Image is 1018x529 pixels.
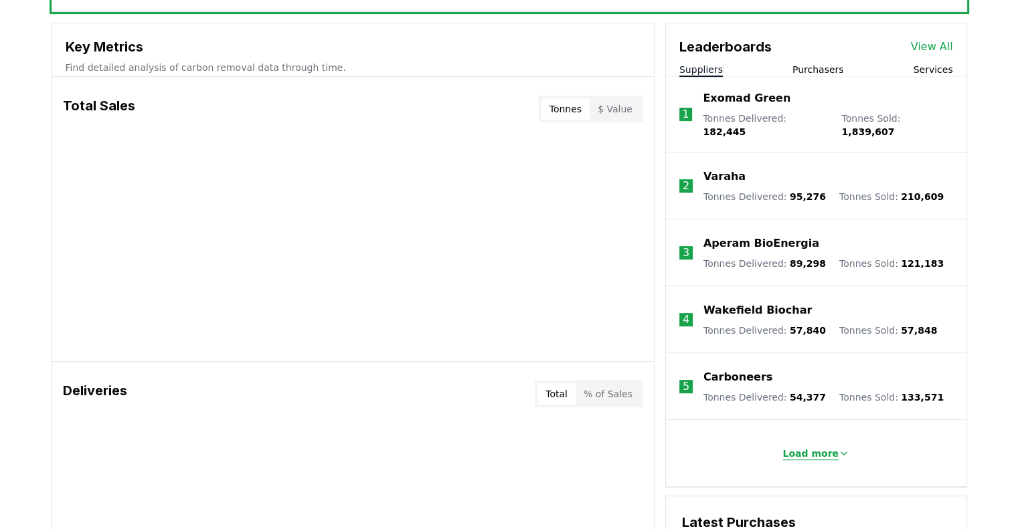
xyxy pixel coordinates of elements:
[541,98,590,120] button: Tonnes
[790,325,826,336] span: 57,840
[679,63,723,76] button: Suppliers
[576,383,641,405] button: % of Sales
[901,191,944,202] span: 210,609
[901,325,937,336] span: 57,848
[911,39,953,55] a: View All
[683,379,689,395] p: 5
[703,324,826,337] p: Tonnes Delivered :
[790,258,826,269] span: 89,298
[590,98,641,120] button: $ Value
[703,257,826,270] p: Tonnes Delivered :
[683,312,689,328] p: 4
[772,440,860,467] button: Load more
[790,392,826,403] span: 54,377
[839,257,944,270] p: Tonnes Sold :
[66,61,641,74] p: Find detailed analysis of carbon removal data through time.
[683,178,689,194] p: 2
[901,258,944,269] span: 121,183
[63,381,127,407] h3: Deliveries
[792,63,844,76] button: Purchasers
[683,245,689,261] p: 3
[682,106,689,122] p: 1
[901,392,944,403] span: 133,571
[703,391,826,404] p: Tonnes Delivered :
[703,126,746,137] span: 182,445
[703,190,826,203] p: Tonnes Delivered :
[839,324,937,337] p: Tonnes Sold :
[703,90,790,106] a: Exomad Green
[839,190,944,203] p: Tonnes Sold :
[703,112,828,138] p: Tonnes Delivered :
[537,383,576,405] button: Total
[703,369,772,385] a: Carboneers
[703,169,746,185] a: Varaha
[841,112,952,138] p: Tonnes Sold :
[703,302,812,318] a: Wakefield Biochar
[679,37,772,57] h3: Leaderboards
[790,191,826,202] span: 95,276
[839,391,944,404] p: Tonnes Sold :
[66,37,641,57] h3: Key Metrics
[782,447,839,460] p: Load more
[63,96,135,122] h3: Total Sales
[841,126,894,137] span: 1,839,607
[703,235,819,251] a: Aperam BioEnergia
[913,63,952,76] button: Services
